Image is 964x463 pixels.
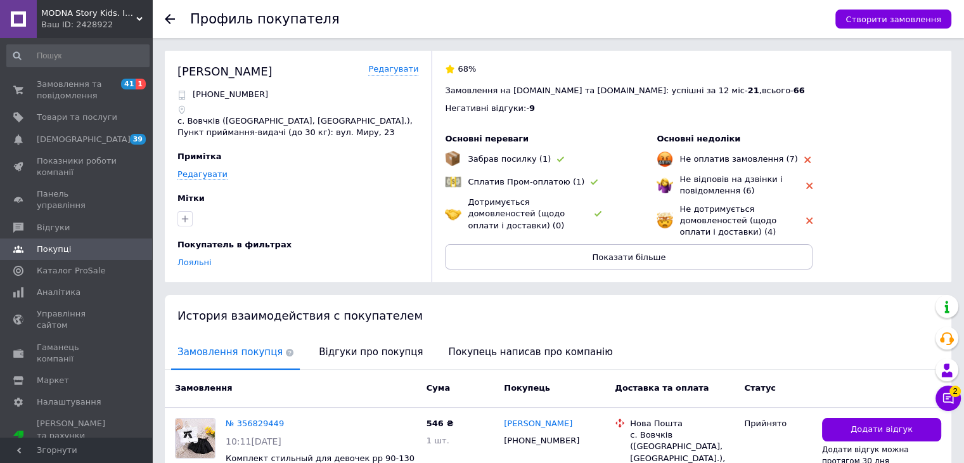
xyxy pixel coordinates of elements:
[175,383,232,393] span: Замовлення
[177,239,415,251] div: Покупатель в фильтрах
[804,157,811,163] img: rating-tag-type
[594,211,601,217] img: rating-tag-type
[177,115,418,138] p: с. Вовчків ([GEOGRAPHIC_DATA], [GEOGRAPHIC_DATA].), Пункт приймання-видачі (до 30 кг): вул. Миру, 23
[37,375,69,386] span: Маркет
[468,154,551,164] span: Забрав посилку (1)
[177,152,222,161] span: Примітка
[504,383,550,393] span: Покупець
[37,222,70,233] span: Відгуки
[657,134,740,143] span: Основні недоліки
[177,309,423,322] span: История взаимодействия с покупателем
[445,174,461,190] img: emoji
[468,177,584,186] span: Сплатив Пром-оплатою (1)
[37,79,117,101] span: Замовлення та повідомлення
[368,63,418,75] a: Редагувати
[193,89,268,100] p: [PHONE_NUMBER]
[226,436,281,447] span: 10:11[DATE]
[794,86,805,95] span: 66
[529,103,535,113] span: 9
[679,154,797,164] span: Не оплатив замовлення (7)
[177,193,205,203] span: Мітки
[175,418,215,459] a: Фото товару
[445,244,813,270] button: Показати більше
[615,383,709,393] span: Доставка та оплата
[445,151,460,166] img: emoji
[657,177,673,193] img: emoji
[37,188,117,211] span: Панель управління
[679,204,776,237] span: Не дотримується домовленостей (щодо оплати і доставки) (4)
[657,151,673,167] img: emoji
[37,418,117,453] span: [PERSON_NAME] та рахунки
[37,112,117,123] span: Товари та послуги
[851,424,913,436] span: Додати відгук
[630,418,734,429] div: Нова Пошта
[165,14,175,24] div: Повернутися назад
[442,336,619,368] span: Покупець написав про компанію
[747,86,759,95] span: 21
[806,183,813,189] img: rating-tag-type
[468,197,565,230] span: Дотримується домовленостей (щодо оплати і доставки) (0)
[592,252,665,262] span: Показати більше
[935,386,961,411] button: Чат з покупцем2
[657,212,673,229] img: emoji
[445,134,529,143] span: Основні переваги
[591,179,598,185] img: rating-tag-type
[177,169,228,179] a: Редагувати
[845,15,941,24] span: Створити замовлення
[37,265,105,277] span: Каталог ProSale
[37,134,131,145] span: [DEMOGRAPHIC_DATA]
[37,244,71,255] span: Покупці
[41,19,152,30] div: Ваш ID: 2428922
[136,79,146,89] span: 1
[501,433,582,449] div: [PHONE_NUMBER]
[949,386,961,397] span: 2
[121,79,136,89] span: 41
[806,218,813,224] img: rating-tag-type
[41,8,136,19] span: MODNA Story Kids. Інтернет-магазин модного дитячого та підліткового одягу та взуття
[445,86,804,95] span: Замовлення на [DOMAIN_NAME] та [DOMAIN_NAME]: успішні за 12 міс - , всього -
[171,336,300,368] span: Замовлення покупця
[427,419,454,428] span: 546 ₴
[822,418,941,441] button: Додати відгук
[458,64,476,74] span: 68%
[445,103,529,113] span: Негативні відгуки: -
[427,436,449,445] span: 1 шт.
[177,63,273,79] div: [PERSON_NAME]
[835,10,951,29] button: Створити замовлення
[37,396,101,408] span: Налаштування
[37,342,117,365] span: Гаманець компанії
[190,11,340,27] h1: Профиль покупателя
[176,419,215,458] img: Фото товару
[312,336,429,368] span: Відгуки про покупця
[130,134,146,145] span: 39
[744,418,812,429] div: Прийнято
[504,418,572,430] a: [PERSON_NAME]
[37,308,117,331] span: Управління сайтом
[37,287,80,298] span: Аналітика
[679,174,782,195] span: Не відповів на дзвінки і повідомлення (6)
[177,258,212,267] a: Лояльні
[37,155,117,178] span: Показники роботи компанії
[427,383,450,393] span: Cума
[226,419,284,428] a: № 356829449
[6,44,150,67] input: Пошук
[744,383,776,393] span: Статус
[557,157,564,162] img: rating-tag-type
[445,205,461,222] img: emoji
